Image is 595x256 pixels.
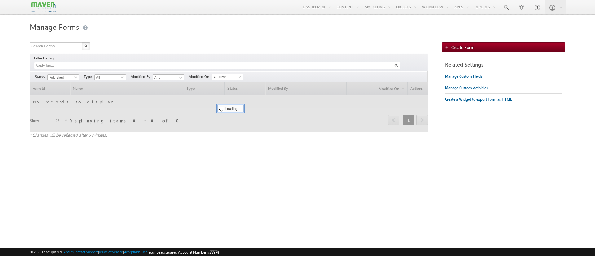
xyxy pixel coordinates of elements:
[35,63,72,68] input: Apply Tag...
[130,74,153,80] span: Modified By
[35,74,47,80] span: Status
[30,2,56,12] img: Custom Logo
[394,64,398,67] img: Search
[153,74,184,80] input: Type to Search
[176,75,184,81] a: Show All Items
[47,74,79,80] a: Published
[94,74,126,80] a: All
[30,249,219,255] span: © 2025 LeadSquared | | | | |
[188,74,212,80] span: Modified On
[95,75,124,80] span: All
[445,94,512,105] a: Create a Widget to export Form as HTML
[30,132,428,138] div: * Changes will be reflected after 5 minutes.
[445,45,451,49] img: add_icon.png
[84,74,94,80] span: Type
[99,250,123,254] a: Terms of Service
[445,97,512,102] div: Create a Widget to export Form as HTML
[34,55,56,62] div: Filter by Tag
[451,45,474,50] span: Create Form
[212,74,243,80] a: All Time
[445,85,488,91] div: Manage Custom Activities
[124,250,148,254] a: Acceptable Use
[48,75,77,80] span: Published
[210,250,219,254] span: 77978
[445,82,488,93] a: Manage Custom Activities
[445,74,482,79] div: Manage Custom Fields
[73,250,98,254] a: Contact Support
[30,22,79,32] span: Manage Forms
[148,250,219,254] span: Your Leadsquared Account Number is
[217,105,244,112] div: Loading...
[64,250,73,254] a: About
[212,74,241,80] span: All Time
[442,59,566,71] div: Related Settings
[445,71,482,82] a: Manage Custom Fields
[84,44,87,47] img: Search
